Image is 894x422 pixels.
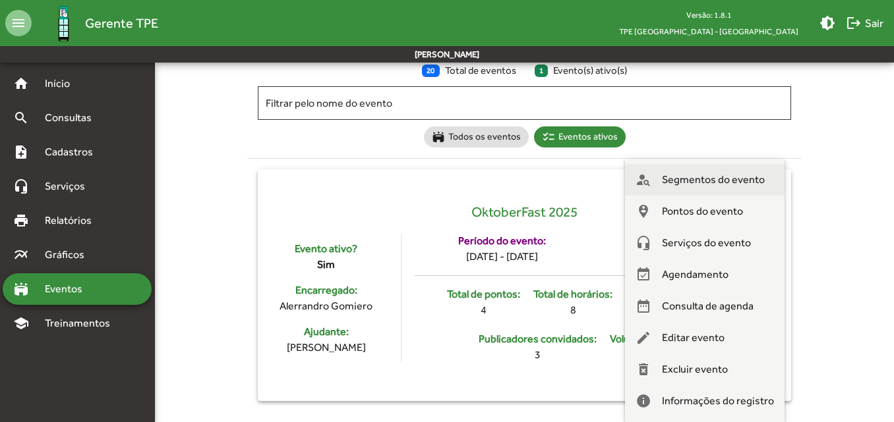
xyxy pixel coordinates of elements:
[636,203,651,219] mat-icon: person_pin_circle
[662,385,774,417] span: Informações do registro
[636,235,651,251] mat-icon: headset_mic
[662,290,754,322] span: Consulta de agenda
[636,298,651,314] mat-icon: date_range
[662,322,725,354] span: Editar evento
[662,259,729,290] span: Agendamento
[636,393,651,409] mat-icon: info
[662,354,728,385] span: Excluir evento
[636,267,651,282] mat-icon: event_available
[636,330,651,346] mat-icon: edit
[662,227,751,259] span: Serviços do evento
[636,361,651,377] mat-icon: delete_forever
[636,172,651,188] mat-icon: person_search
[662,164,765,196] span: Segmentos do evento
[662,196,743,227] span: Pontos do evento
